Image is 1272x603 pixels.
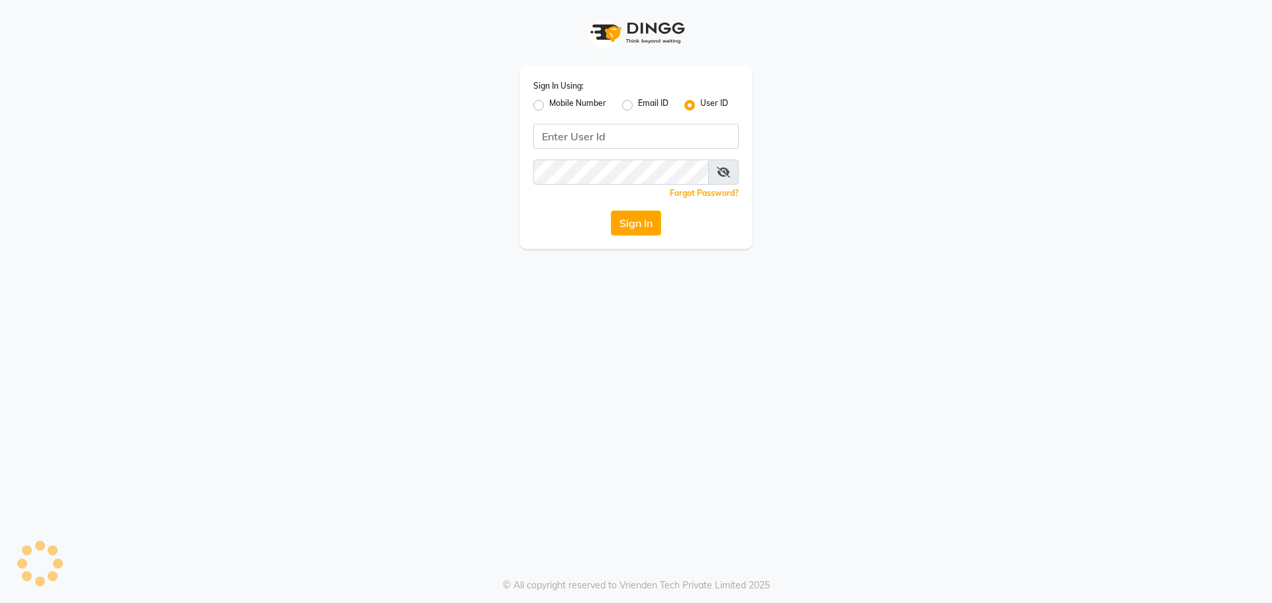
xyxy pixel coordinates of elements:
[533,80,584,92] label: Sign In Using:
[670,188,739,198] a: Forgot Password?
[638,97,668,113] label: Email ID
[533,124,739,149] input: Username
[611,210,661,236] button: Sign In
[549,97,606,113] label: Mobile Number
[583,13,689,52] img: logo1.svg
[700,97,728,113] label: User ID
[533,160,709,185] input: Username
